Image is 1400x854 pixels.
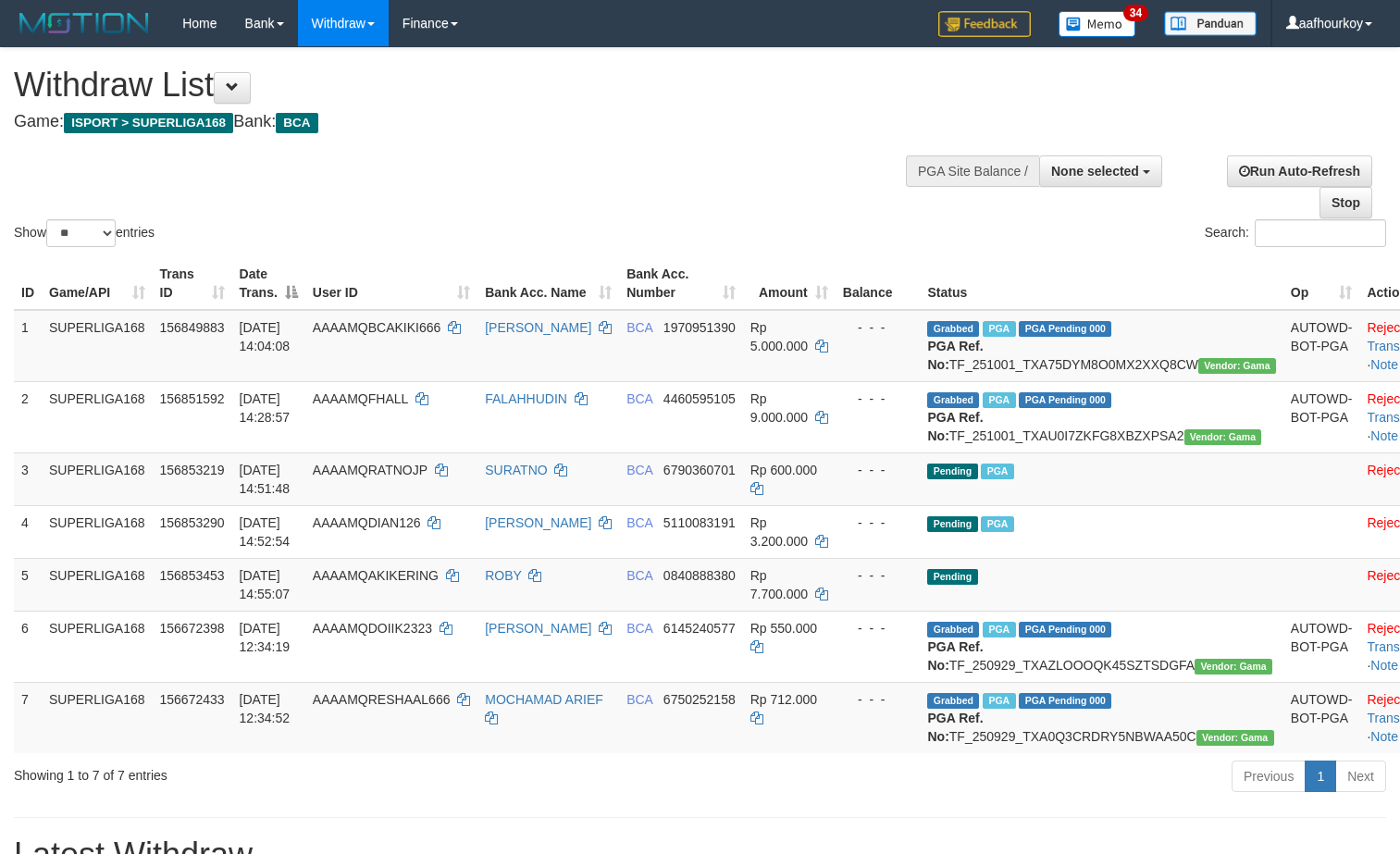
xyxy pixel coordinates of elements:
td: TF_250929_TXA0Q3CRDRY5NBWAA50C [920,682,1282,753]
th: Bank Acc. Number: activate to sort column ascending [619,257,743,310]
th: Bank Acc. Name: activate to sort column ascending [477,257,619,310]
span: PGA Pending [1019,392,1111,408]
th: Op: activate to sort column ascending [1283,257,1360,310]
div: - - - [843,390,913,408]
div: - - - [843,619,913,637]
td: 4 [14,505,42,558]
span: Marked by aafsoycanthlai [983,693,1015,709]
td: SUPERLIGA168 [42,452,153,505]
span: BCA [276,113,317,133]
span: BCA [626,463,652,477]
div: - - - [843,514,913,532]
span: BCA [626,568,652,583]
div: - - - [843,318,913,337]
span: AAAAMQBCAKIKI666 [313,320,441,335]
span: ISPORT > SUPERLIGA168 [64,113,233,133]
span: [DATE] 12:34:19 [240,621,291,654]
span: Copy 6750252158 to clipboard [663,692,736,707]
a: Previous [1232,761,1306,792]
td: 6 [14,611,42,682]
span: AAAAMQDOIIK2323 [313,621,432,636]
a: Note [1370,729,1398,744]
a: [PERSON_NAME] [485,515,591,530]
span: Grabbed [927,693,979,709]
span: BCA [626,391,652,406]
span: AAAAMQFHALL [313,391,408,406]
span: 156853219 [160,463,225,477]
span: Rp 600.000 [750,463,817,477]
span: Vendor URL: https://trx31.1velocity.biz [1195,659,1272,675]
a: Stop [1319,187,1372,218]
b: PGA Ref. No: [927,639,983,673]
span: Vendor URL: https://trx31.1velocity.biz [1184,429,1262,445]
img: Feedback.jpg [938,11,1031,37]
th: Date Trans.: activate to sort column descending [232,257,305,310]
span: Grabbed [927,321,979,337]
td: 5 [14,558,42,611]
td: AUTOWD-BOT-PGA [1283,310,1360,382]
span: PGA Pending [1019,321,1111,337]
span: Copy 0840888380 to clipboard [663,568,736,583]
a: Note [1370,357,1398,372]
span: AAAAMQDIAN126 [313,515,421,530]
span: AAAAMQRATNOJP [313,463,427,477]
span: [DATE] 14:04:08 [240,320,291,353]
span: Rp 5.000.000 [750,320,808,353]
td: AUTOWD-BOT-PGA [1283,682,1360,753]
td: 3 [14,452,42,505]
span: Grabbed [927,622,979,637]
label: Show entries [14,219,155,247]
input: Search: [1255,219,1386,247]
td: SUPERLIGA168 [42,310,153,382]
a: [PERSON_NAME] [485,320,591,335]
td: SUPERLIGA168 [42,611,153,682]
a: ROBY [485,568,521,583]
a: Next [1335,761,1386,792]
img: Button%20Memo.svg [1059,11,1136,37]
span: 156853290 [160,515,225,530]
span: Rp 9.000.000 [750,391,808,425]
span: 156672398 [160,621,225,636]
span: Pending [927,464,977,479]
span: Rp 712.000 [750,692,817,707]
span: [DATE] 14:55:07 [240,568,291,601]
span: Copy 5110083191 to clipboard [663,515,736,530]
h4: Game: Bank: [14,113,915,131]
th: Balance [836,257,921,310]
span: AAAAMQAKIKERING [313,568,439,583]
div: Showing 1 to 7 of 7 entries [14,759,569,785]
span: Vendor URL: https://trx31.1velocity.biz [1198,358,1276,374]
a: FALAHHUDIN [485,391,567,406]
span: 156853453 [160,568,225,583]
a: SURATNO [485,463,547,477]
span: PGA Pending [1019,622,1111,637]
b: PGA Ref. No: [927,711,983,744]
img: MOTION_logo.png [14,9,155,37]
span: 156672433 [160,692,225,707]
div: - - - [843,461,913,479]
td: TF_251001_TXAU0I7ZKFG8XBZXPSA2 [920,381,1282,452]
td: TF_251001_TXA75DYM8O0MX2XXQ8CW [920,310,1282,382]
span: 156849883 [160,320,225,335]
span: [DATE] 14:28:57 [240,391,291,425]
span: Marked by aafsoycanthlai [983,321,1015,337]
span: Rp 7.700.000 [750,568,808,601]
td: AUTOWD-BOT-PGA [1283,611,1360,682]
td: 1 [14,310,42,382]
span: [DATE] 12:34:52 [240,692,291,725]
img: panduan.png [1164,11,1257,36]
b: PGA Ref. No: [927,339,983,372]
span: [DATE] 14:52:54 [240,515,291,549]
span: Copy 6145240577 to clipboard [663,621,736,636]
a: MOCHAMAD ARIEF [485,692,603,707]
span: Rp 3.200.000 [750,515,808,549]
td: TF_250929_TXAZLOOOQK45SZTSDGFA [920,611,1282,682]
a: [PERSON_NAME] [485,621,591,636]
span: BCA [626,320,652,335]
a: Note [1370,658,1398,673]
td: SUPERLIGA168 [42,381,153,452]
button: None selected [1039,155,1162,187]
td: SUPERLIGA168 [42,682,153,753]
select: Showentries [46,219,116,247]
span: Rp 550.000 [750,621,817,636]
